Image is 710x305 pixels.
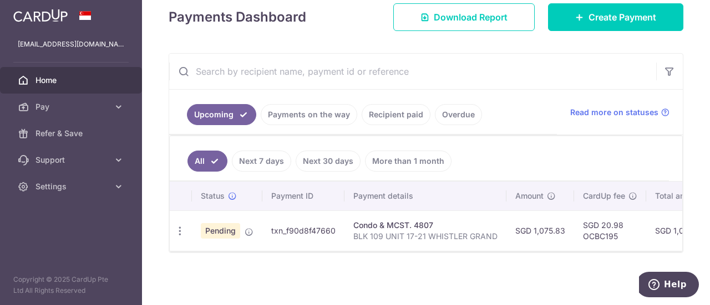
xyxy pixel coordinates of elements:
a: Read more on statuses [570,107,670,118]
span: CardUp fee [583,190,625,201]
span: Status [201,190,225,201]
a: Payments on the way [261,104,357,125]
a: Upcoming [187,104,256,125]
span: Amount [515,190,544,201]
a: Download Report [393,3,535,31]
a: All [187,151,227,172]
h4: Payments Dashboard [169,7,306,27]
td: SGD 1,075.83 [506,210,574,251]
span: Refer & Save [35,128,109,139]
th: Payment details [344,182,506,210]
span: Pending [201,223,240,239]
span: Home [35,75,109,86]
a: Next 7 days [232,151,291,172]
div: Condo & MCST. 4807 [353,220,498,231]
span: Download Report [434,11,508,24]
span: Settings [35,181,109,192]
p: [EMAIL_ADDRESS][DOMAIN_NAME] [18,39,124,50]
iframe: Opens a widget where you can find more information [639,272,699,299]
input: Search by recipient name, payment id or reference [169,54,656,89]
a: Overdue [435,104,482,125]
a: Create Payment [548,3,683,31]
td: SGD 20.98 OCBC195 [574,210,646,251]
span: Read more on statuses [570,107,658,118]
th: Payment ID [262,182,344,210]
img: CardUp [13,9,68,22]
span: Create Payment [589,11,656,24]
span: Total amt. [655,190,692,201]
p: BLK 109 UNIT 17-21 WHISTLER GRAND [353,231,498,242]
td: txn_f90d8f47660 [262,210,344,251]
span: Pay [35,101,109,112]
a: Next 30 days [296,151,361,172]
span: Support [35,154,109,166]
a: Recipient paid [362,104,430,125]
a: More than 1 month [365,151,452,172]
